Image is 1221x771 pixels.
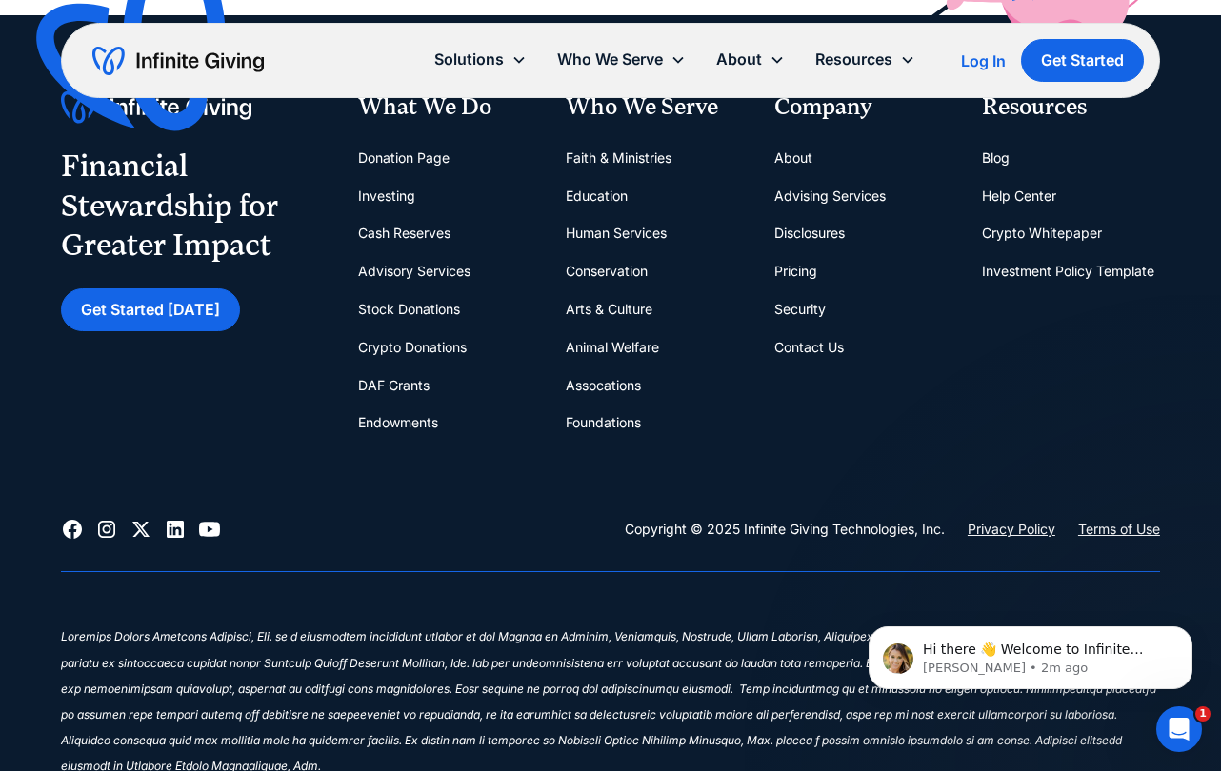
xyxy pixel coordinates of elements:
[358,91,536,124] div: What We Do
[61,147,328,266] div: Financial Stewardship for Greater Impact
[982,214,1102,252] a: Crypto Whitepaper
[358,366,430,405] a: DAF Grants
[701,39,800,80] div: About
[800,39,931,80] div: Resources
[1195,706,1211,722] span: 1
[358,252,470,290] a: Advisory Services
[982,91,1160,124] div: Resources
[358,177,415,215] a: Investing
[557,47,663,72] div: Who We Serve
[566,404,641,442] a: Foundations
[774,139,812,177] a: About
[434,47,504,72] div: Solutions
[774,177,886,215] a: Advising Services
[566,214,667,252] a: Human Services
[774,290,826,328] a: Security
[968,518,1055,541] a: Privacy Policy
[840,586,1221,720] iframe: Intercom notifications message
[61,603,1160,628] div: ‍‍‍
[982,139,1010,177] a: Blog
[716,47,762,72] div: About
[61,288,240,331] a: Get Started [DATE]
[566,177,628,215] a: Education
[774,252,817,290] a: Pricing
[92,46,264,76] a: home
[774,91,952,124] div: Company
[815,47,892,72] div: Resources
[358,328,467,366] a: Crypto Donations
[961,53,1006,69] div: Log In
[774,214,845,252] a: Disclosures
[1021,39,1144,82] a: Get Started
[419,39,542,80] div: Solutions
[358,404,438,442] a: Endowments
[1078,518,1160,541] a: Terms of Use
[358,290,460,328] a: Stock Donations
[1156,706,1202,752] iframe: Intercom live chat
[358,214,450,252] a: Cash Reserves
[566,139,671,177] a: Faith & Ministries
[358,139,450,177] a: Donation Page
[566,290,652,328] a: Arts & Culture
[542,39,701,80] div: Who We Serve
[566,252,648,290] a: Conservation
[566,366,641,405] a: Assocations
[566,91,744,124] div: Who We Serve
[961,49,1006,72] a: Log In
[774,328,844,366] a: Contact Us
[982,252,1154,290] a: Investment Policy Template
[566,328,659,366] a: Animal Welfare
[982,177,1056,215] a: Help Center
[625,518,945,541] div: Copyright © 2025 Infinite Giving Technologies, Inc.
